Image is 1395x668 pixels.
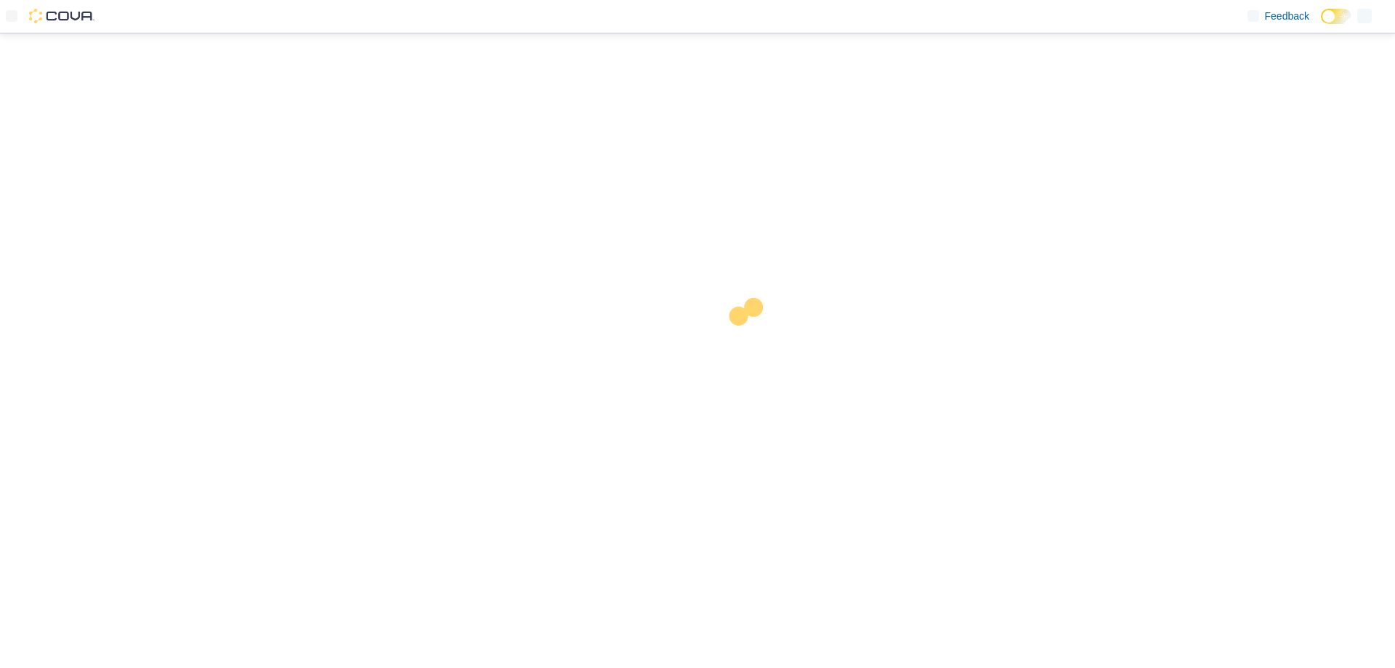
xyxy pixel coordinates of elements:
span: Feedback [1265,9,1309,23]
a: Feedback [1242,1,1315,31]
input: Dark Mode [1321,9,1351,24]
img: Cova [29,9,94,23]
img: cova-loader [697,287,806,396]
span: Dark Mode [1321,24,1322,25]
